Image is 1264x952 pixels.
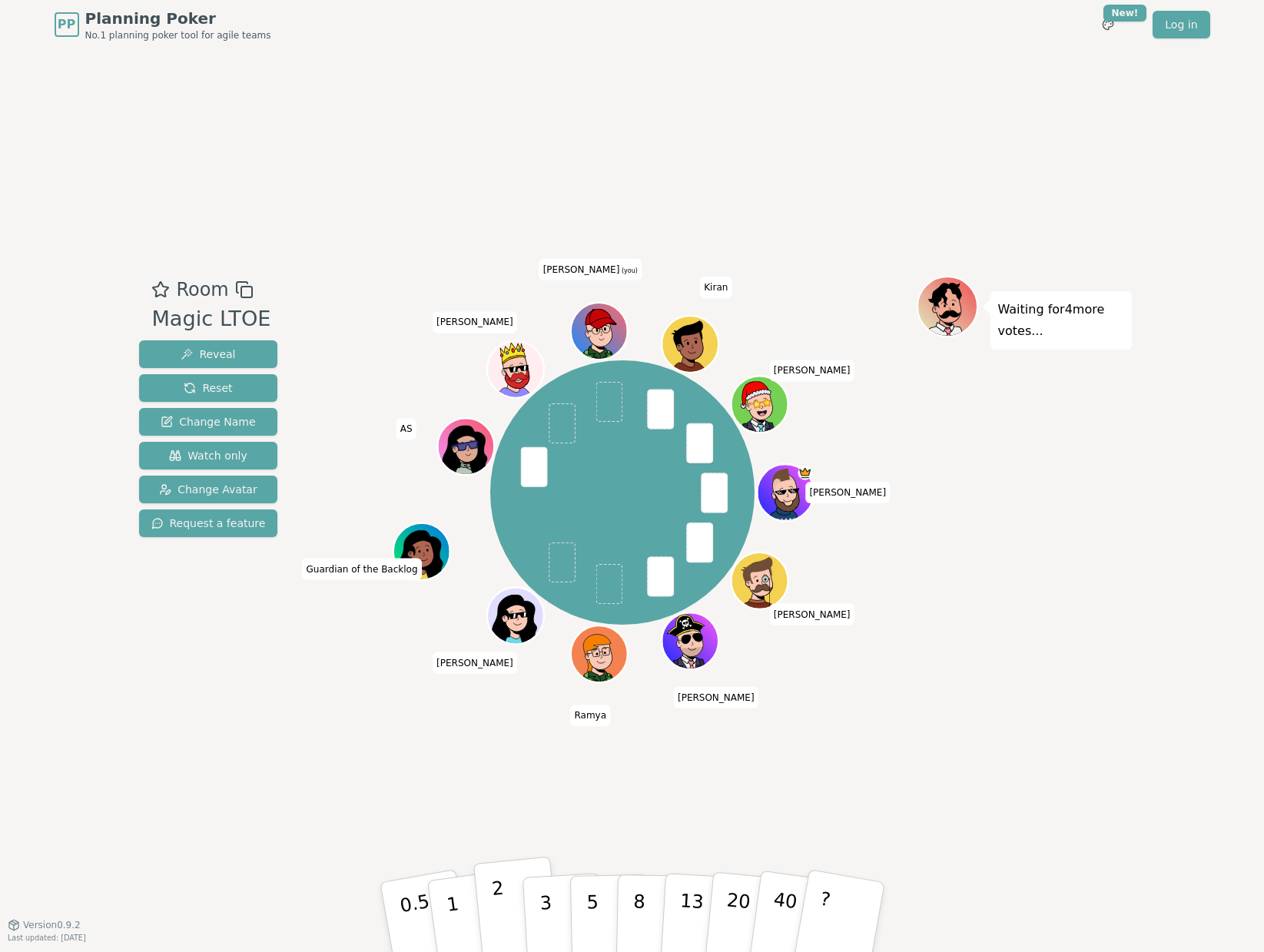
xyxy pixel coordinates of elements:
[139,374,278,402] button: Reset
[700,277,732,299] span: Click to change your name
[159,482,257,497] span: Change Avatar
[151,516,266,531] span: Request a feature
[674,687,758,708] span: Click to change your name
[433,652,517,674] span: Click to change your name
[23,919,81,931] span: Version 0.9.2
[770,360,854,382] span: Click to change your name
[619,267,638,274] span: (you)
[805,482,890,503] span: Click to change your name
[8,934,86,942] span: Last updated: [DATE]
[55,8,271,41] a: PPPlanning PokerNo.1 planning poker tool for agile teams
[770,604,854,625] span: Click to change your name
[570,705,610,727] span: Click to change your name
[303,559,422,580] span: Click to change your name
[396,419,416,440] span: Click to change your name
[58,15,75,34] span: PP
[139,476,278,503] button: Change Avatar
[433,312,517,333] span: Click to change your name
[85,29,271,41] span: No.1 planning poker tool for agile teams
[184,380,232,396] span: Reset
[1153,11,1209,38] a: Log in
[139,408,278,436] button: Change Name
[139,442,278,469] button: Watch only
[1103,5,1147,22] div: New!
[8,919,81,931] button: Version0.9.2
[539,259,642,280] span: Click to change your name
[798,466,812,481] span: Blake is the host
[572,304,625,357] button: Click to change your avatar
[176,276,228,304] span: Room
[181,347,235,362] span: Reveal
[139,509,278,537] button: Request a feature
[151,276,170,304] button: Add as favourite
[169,448,247,463] span: Watch only
[151,304,270,335] div: Magic LTOE
[1094,11,1122,38] button: New!
[139,340,278,368] button: Reveal
[998,299,1124,342] p: Waiting for 4 more votes...
[85,8,271,29] span: Planning Poker
[161,414,255,430] span: Change Name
